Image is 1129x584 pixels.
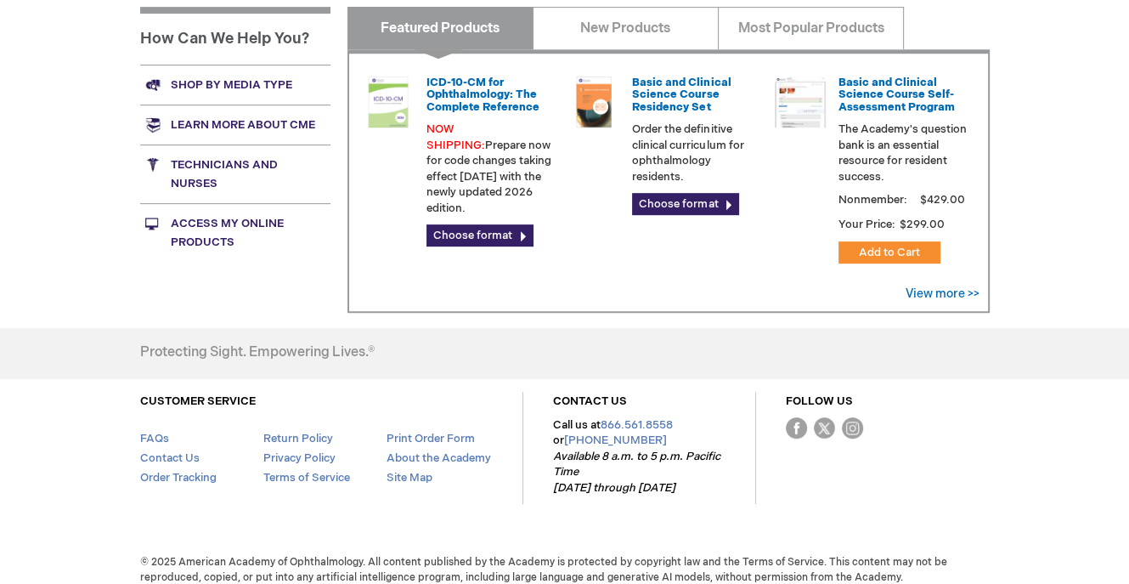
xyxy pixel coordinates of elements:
a: ICD-10-CM for Ophthalmology: The Complete Reference [426,76,539,114]
a: Return Policy [262,432,332,445]
img: 0120008u_42.png [363,77,414,128]
a: CONTACT US [553,394,627,408]
a: FOLLOW US [786,394,853,408]
p: Call us at or [553,417,725,496]
a: 866.561.8558 [601,418,673,432]
a: Site Map [386,471,432,485]
span: Add to Cart [859,246,920,259]
a: Choose format [632,193,739,215]
a: Privacy Policy [262,451,335,465]
a: Basic and Clinical Science Course Residency Set [632,76,731,114]
h4: Protecting Sight. Empowering Lives.® [140,345,375,360]
a: About the Academy [386,451,490,465]
h1: How Can We Help You? [140,7,330,65]
a: Order Tracking [140,471,217,485]
button: Add to Cart [838,241,940,264]
a: FAQs [140,432,169,445]
a: Most Popular Products [718,7,904,49]
a: Basic and Clinical Science Course Self-Assessment Program [838,76,955,114]
a: Choose format [426,224,533,247]
a: Terms of Service [262,471,349,485]
a: Featured Products [347,7,533,49]
img: Twitter [814,417,835,439]
p: The Academy's question bank is an essential resource for resident success. [838,122,968,184]
strong: Your Price: [838,218,895,231]
a: Shop by media type [140,65,330,105]
span: © 2025 American Academy of Ophthalmology. All content published by the Academy is protected by co... [127,555,1002,584]
p: Prepare now for code changes taking effect [DATE] with the newly updated 2026 edition. [426,122,556,216]
a: Contact Us [140,451,200,465]
a: New Products [533,7,719,49]
span: $299.00 [898,218,947,231]
a: [PHONE_NUMBER] [564,434,667,447]
font: NOW SHIPPING: [426,122,485,152]
p: Order the definitive clinical curriculum for ophthalmology residents. [632,122,761,184]
img: bcscself_20.jpg [775,77,826,128]
a: Print Order Form [386,432,474,445]
strong: Nonmember: [838,190,907,211]
span: $429.00 [917,193,968,207]
a: CUSTOMER SERVICE [140,394,256,408]
img: Facebook [786,417,807,439]
a: Access My Online Products [140,203,330,262]
a: Learn more about CME [140,105,330,145]
img: instagram [842,417,863,439]
a: Technicians and nurses [140,145,330,203]
em: Available 8 a.m. to 5 p.m. Pacific Time [DATE] through [DATE] [553,450,720,495]
a: View more >> [906,286,979,301]
img: 02850963u_47.png [568,77,619,128]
